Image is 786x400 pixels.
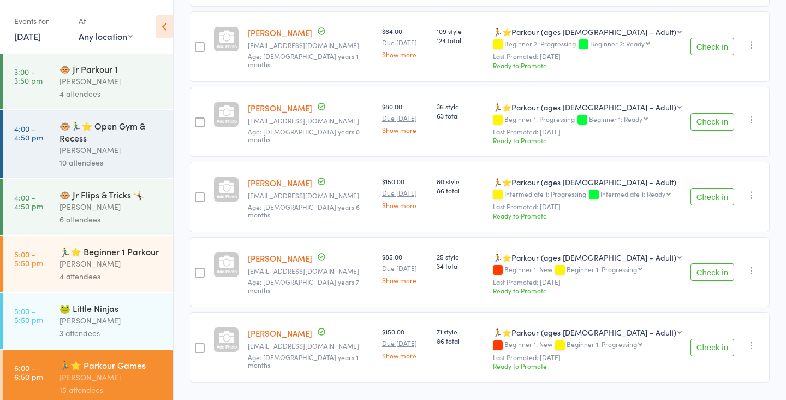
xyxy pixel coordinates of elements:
[59,384,164,396] div: 15 attendees
[14,363,43,381] time: 6:00 - 6:50 pm
[382,114,428,122] small: Due [DATE]
[248,102,312,114] a: [PERSON_NAME]
[14,193,43,210] time: 4:00 - 4:50 pm
[437,111,484,120] span: 63 total
[382,189,428,197] small: Due [DATE]
[3,54,173,109] a: 3:00 -3:50 pm🐵 Jr Parkour 1[PERSON_NAME]4 attendees
[589,115,642,122] div: Beginner 1: Ready
[59,314,164,327] div: [PERSON_NAME]
[382,277,428,284] a: Show more
[493,26,676,37] div: 🏃⭐Parkour (ages [DEMOGRAPHIC_DATA] - Adult)
[493,128,682,136] small: Last Promoted: [DATE]
[248,51,358,68] span: Age: [DEMOGRAPHIC_DATA] years 1 months
[437,186,484,195] span: 86 total
[382,39,428,46] small: Due [DATE]
[14,12,68,30] div: Events for
[382,126,428,133] a: Show more
[600,190,665,197] div: Intermediate 1: Ready
[59,75,164,87] div: [PERSON_NAME]
[437,261,484,270] span: 34 total
[493,190,682,199] div: Intermediate 1: Progressing
[79,30,133,42] div: Any location
[493,61,682,70] div: Ready to Promote
[59,359,164,371] div: 🏃‍♂️⭐ Parkour Games
[248,202,360,219] span: Age: [DEMOGRAPHIC_DATA] years 6 months
[437,26,484,36] span: 109 style
[382,102,428,133] div: $80.00
[59,120,164,144] div: 🐵🏃‍♂️⭐ Open Gym & Recess
[248,277,359,294] span: Age: [DEMOGRAPHIC_DATA] years 7 months
[382,327,428,358] div: $150.00
[690,188,734,205] button: Check in
[248,192,373,199] small: carolsteinbrenner@yahoo.com
[248,252,312,264] a: [PERSON_NAME]
[567,340,637,348] div: Beginner 1: Progressing
[248,117,373,125] small: owshfam@gmail.com
[14,250,43,267] time: 5:00 - 5:50 pm
[437,177,484,186] span: 80 style
[382,51,428,58] a: Show more
[382,252,428,284] div: $85.00
[3,179,173,235] a: 4:00 -4:50 pm🐵 Jr Flips & Tricks 🤸‍♀️[PERSON_NAME]6 attendees
[493,286,682,295] div: Ready to Promote
[493,211,682,220] div: Ready to Promote
[493,266,682,275] div: Beginner 1: New
[248,127,360,144] span: Age: [DEMOGRAPHIC_DATA] years 0 months
[493,52,682,60] small: Last Promoted: [DATE]
[493,102,676,113] div: 🏃⭐Parkour (ages [DEMOGRAPHIC_DATA] - Adult)
[248,327,312,339] a: [PERSON_NAME]
[493,361,682,370] div: Ready to Promote
[14,307,43,324] time: 5:00 - 5:50 pm
[493,136,682,145] div: Ready to Promote
[3,110,173,178] a: 4:00 -4:50 pm🐵🏃‍♂️⭐ Open Gym & Recess[PERSON_NAME]10 attendees
[248,42,373,49] small: Mdavidn@gmail.com
[437,36,484,45] span: 124 total
[690,263,734,281] button: Check in
[382,202,428,209] a: Show more
[437,102,484,111] span: 36 style
[248,177,312,189] a: [PERSON_NAME]
[59,189,164,201] div: 🐵 Jr Flips & Tricks 🤸‍♀️
[3,236,173,292] a: 5:00 -5:50 pm🏃‍♂️⭐ Beginner 1 Parkour[PERSON_NAME]4 attendees
[493,252,676,263] div: 🏃⭐Parkour (ages [DEMOGRAPHIC_DATA] - Adult)
[59,371,164,384] div: [PERSON_NAME]
[493,354,682,361] small: Last Promoted: [DATE]
[248,352,358,369] span: Age: [DEMOGRAPHIC_DATA] years 1 months
[690,38,734,55] button: Check in
[59,156,164,169] div: 10 attendees
[59,201,164,213] div: [PERSON_NAME]
[59,213,164,226] div: 6 attendees
[248,342,373,350] small: violetmoonmadrid@gmail.com
[382,177,428,208] div: $150.00
[382,339,428,347] small: Due [DATE]
[437,336,484,345] span: 86 total
[59,63,164,75] div: 🐵 Jr Parkour 1
[590,40,645,47] div: Beginner 2: Ready
[14,30,41,42] a: [DATE]
[382,352,428,359] a: Show more
[493,340,682,350] div: Beginner 1: New
[59,257,164,270] div: [PERSON_NAME]
[59,302,164,314] div: 🐸 Little Ninjas
[59,87,164,100] div: 4 attendees
[493,115,682,125] div: Beginner 1: Progressing
[493,177,682,187] div: 🏃⭐Parkour (ages [DEMOGRAPHIC_DATA] - Adult)
[59,270,164,283] div: 4 attendees
[14,124,43,142] time: 4:00 - 4:50 pm
[493,40,682,49] div: Beginner 2: Progressing
[79,12,133,30] div: At
[248,267,373,275] small: reneemvause@gmail.com
[59,245,164,257] div: 🏃‍♂️⭐ Beginner 1 Parkour
[690,113,734,131] button: Check in
[59,144,164,156] div: [PERSON_NAME]
[493,327,676,338] div: 🏃⭐Parkour (ages [DEMOGRAPHIC_DATA] - Adult)
[437,327,484,336] span: 71 style
[690,339,734,356] button: Check in
[59,327,164,339] div: 3 attendees
[493,203,682,210] small: Last Promoted: [DATE]
[437,252,484,261] span: 25 style
[382,264,428,272] small: Due [DATE]
[248,27,312,38] a: [PERSON_NAME]
[3,293,173,349] a: 5:00 -5:50 pm🐸 Little Ninjas[PERSON_NAME]3 attendees
[382,26,428,58] div: $64.00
